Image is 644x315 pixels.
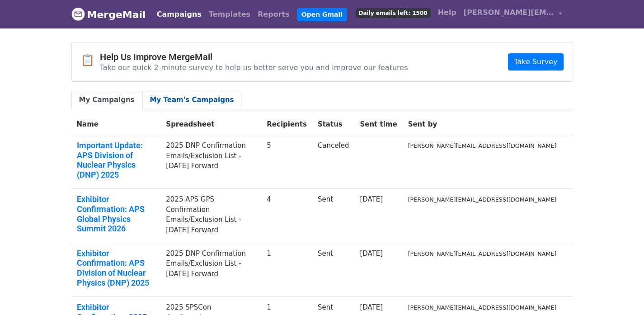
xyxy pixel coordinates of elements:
[142,91,242,109] a: My Team's Campaigns
[408,250,557,257] small: [PERSON_NAME][EMAIL_ADDRESS][DOMAIN_NAME]
[360,249,383,258] a: [DATE]
[261,189,312,243] td: 4
[205,5,254,24] a: Templates
[408,304,557,311] small: [PERSON_NAME][EMAIL_ADDRESS][DOMAIN_NAME]
[160,135,261,189] td: 2025 DNP Confirmation Emails/Exclusion List - [DATE] Forward
[460,4,566,25] a: [PERSON_NAME][EMAIL_ADDRESS][DOMAIN_NAME]
[254,5,293,24] a: Reports
[464,7,554,18] span: [PERSON_NAME][EMAIL_ADDRESS][DOMAIN_NAME]
[434,4,460,22] a: Help
[360,195,383,203] a: [DATE]
[403,114,562,135] th: Sent by
[312,114,355,135] th: Status
[261,135,312,189] td: 5
[77,194,155,233] a: Exhibitor Confirmation: APS Global Physics Summit 2026
[408,196,557,203] small: [PERSON_NAME][EMAIL_ADDRESS][DOMAIN_NAME]
[153,5,205,24] a: Campaigns
[77,141,155,179] a: Important Update: APS Division of Nuclear Physics (DNP) 2025
[312,189,355,243] td: Sent
[81,54,100,67] span: 📋
[599,272,644,315] iframe: Chat Widget
[71,91,142,109] a: My Campaigns
[261,114,312,135] th: Recipients
[100,63,408,72] p: Take our quick 2-minute survey to help us better serve you and improve our features
[354,114,402,135] th: Sent time
[77,249,155,287] a: Exhibitor Confirmation: APS Division of Nuclear Physics (DNP) 2025
[71,114,161,135] th: Name
[356,8,431,18] span: Daily emails left: 1500
[297,8,347,21] a: Open Gmail
[100,52,408,62] h4: Help Us Improve MergeMail
[352,4,434,22] a: Daily emails left: 1500
[71,7,85,21] img: MergeMail logo
[312,135,355,189] td: Canceled
[312,243,355,296] td: Sent
[508,53,563,71] a: Take Survey
[160,189,261,243] td: 2025 APS GPS Confirmation Emails/Exclusion List - [DATE] Forward
[261,243,312,296] td: 1
[71,5,146,24] a: MergeMail
[360,303,383,311] a: [DATE]
[408,142,557,149] small: [PERSON_NAME][EMAIL_ADDRESS][DOMAIN_NAME]
[160,114,261,135] th: Spreadsheet
[160,243,261,296] td: 2025 DNP Confirmation Emails/Exclusion List - [DATE] Forward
